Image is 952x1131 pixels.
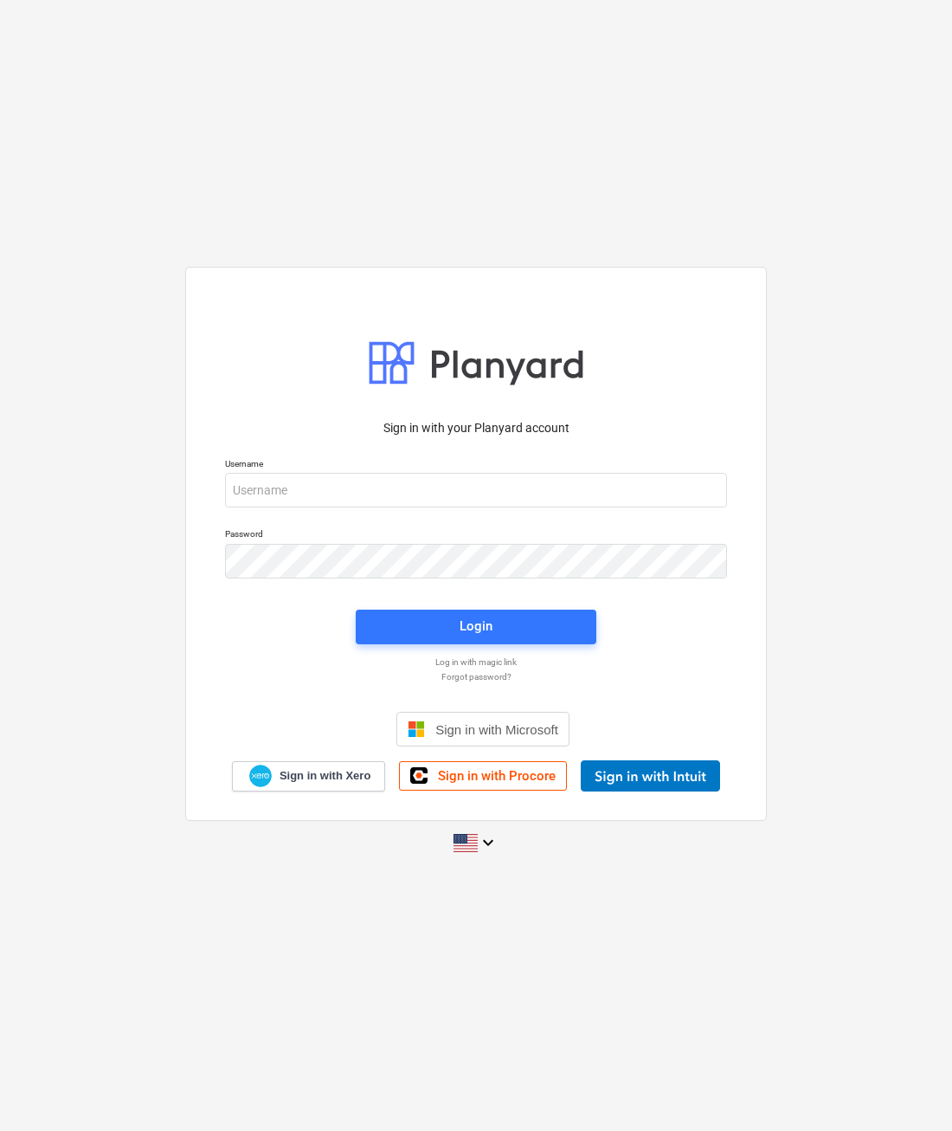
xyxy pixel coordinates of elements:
[280,768,370,784] span: Sign in with Xero
[225,458,727,473] p: Username
[225,419,727,437] p: Sign in with your Planyard account
[399,761,567,791] a: Sign in with Procore
[225,473,727,507] input: Username
[460,615,492,637] div: Login
[249,765,272,788] img: Xero logo
[356,610,596,644] button: Login
[232,761,386,792] a: Sign in with Xero
[216,656,736,668] a: Log in with magic link
[438,768,556,784] span: Sign in with Procore
[435,722,558,737] span: Sign in with Microsoft
[225,528,727,543] p: Password
[478,832,499,853] i: keyboard_arrow_down
[408,721,425,738] img: Microsoft logo
[216,671,736,682] a: Forgot password?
